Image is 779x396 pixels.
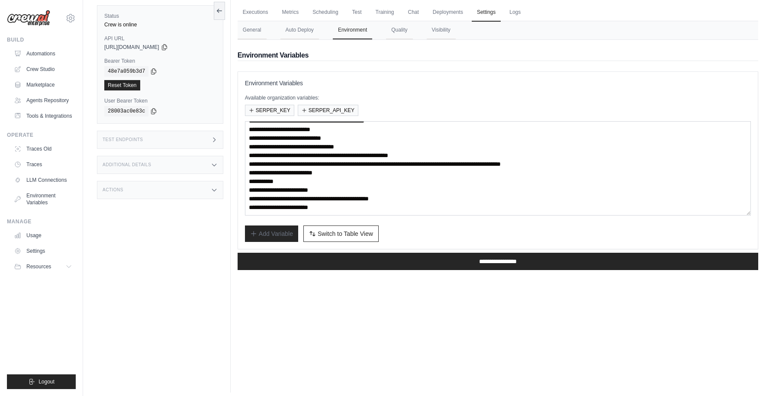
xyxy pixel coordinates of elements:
[7,36,76,43] div: Build
[104,80,140,90] a: Reset Token
[10,189,76,209] a: Environment Variables
[318,229,373,238] span: Switch to Table View
[10,244,76,258] a: Settings
[7,374,76,389] button: Logout
[428,3,468,22] a: Deployments
[303,225,379,242] button: Switch to Table View
[245,94,751,101] p: Available organization variables:
[10,62,76,76] a: Crew Studio
[307,3,343,22] a: Scheduling
[26,263,51,270] span: Resources
[104,58,216,64] label: Bearer Token
[104,106,148,116] code: 28003ac0e83c
[10,173,76,187] a: LLM Connections
[10,47,76,61] a: Automations
[104,66,148,77] code: 48e7a059b3d7
[238,3,274,22] a: Executions
[370,3,399,22] a: Training
[104,97,216,104] label: User Bearer Token
[104,35,216,42] label: API URL
[104,44,159,51] span: [URL][DOMAIN_NAME]
[277,3,304,22] a: Metrics
[10,229,76,242] a: Usage
[103,162,151,167] h3: Additional Details
[10,78,76,92] a: Marketplace
[238,21,267,39] button: General
[403,3,424,22] a: Chat
[7,10,50,26] img: Logo
[736,354,779,396] iframe: Chat Widget
[10,260,76,274] button: Resources
[245,79,751,87] h3: Environment Variables
[347,3,367,22] a: Test
[103,137,143,142] h3: Test Endpoints
[298,105,358,116] button: SERPER_API_KEY
[10,158,76,171] a: Traces
[104,21,216,28] div: Crew is online
[238,50,758,61] h2: Environment Variables
[427,21,456,39] button: Visibility
[472,3,501,22] a: Settings
[238,21,758,39] nav: Tabs
[333,21,372,39] button: Environment
[504,3,526,22] a: Logs
[39,378,55,385] span: Logout
[386,21,412,39] button: Quality
[103,187,123,193] h3: Actions
[7,132,76,138] div: Operate
[10,93,76,107] a: Agents Repository
[245,105,294,116] button: SERPER_KEY
[104,13,216,19] label: Status
[10,142,76,156] a: Traces Old
[280,21,319,39] button: Auto Deploy
[245,225,298,242] button: Add Variable
[7,218,76,225] div: Manage
[10,109,76,123] a: Tools & Integrations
